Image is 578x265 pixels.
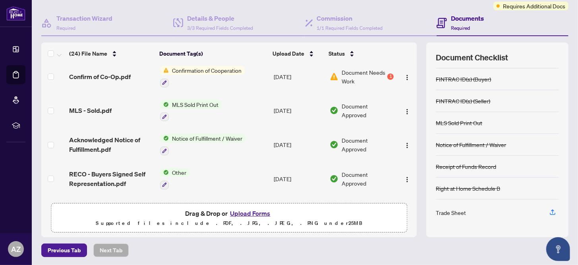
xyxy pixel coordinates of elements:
td: [DATE] [271,60,327,94]
button: Logo [401,138,414,151]
span: Document Approved [342,170,394,188]
img: Document Status [330,72,338,81]
img: Logo [404,108,410,115]
span: Document Checklist [436,52,508,63]
div: 1 [387,74,394,80]
img: Status Icon [160,66,169,75]
img: Logo [404,176,410,183]
td: [DATE] [271,196,327,230]
th: Document Tag(s) [156,43,269,65]
img: Status Icon [160,134,169,143]
span: Document Approved [342,136,394,153]
span: Confirmation of Cooperation [169,66,245,75]
img: Document Status [330,140,338,149]
span: MLS - Sold.pdf [69,106,112,115]
span: Upload Date [273,49,304,58]
span: Drag & Drop orUpload FormsSupported files include .PDF, .JPG, .JPEG, .PNG under25MB [51,203,407,233]
td: [DATE] [271,162,327,196]
button: Status IconConfirmation of Cooperation [160,66,245,87]
div: FINTRAC ID(s) (Seller) [436,97,490,105]
p: Supported files include .PDF, .JPG, .JPEG, .PNG under 25 MB [56,219,402,228]
span: Requires Additional Docs [503,2,565,10]
div: FINTRAC ID(s) (Buyer) [436,75,491,83]
span: MLS Sold Print Out [169,100,222,109]
span: Notice of Fulfillment / Waiver [169,134,246,143]
img: Status Icon [160,168,169,177]
button: Status IconMLS Sold Print Out [160,100,222,122]
img: Status Icon [160,100,169,109]
span: 3/3 Required Fields Completed [187,25,253,31]
span: Document Needs Work [342,68,386,85]
td: [DATE] [271,128,327,162]
h4: Documents [451,14,484,23]
span: Document Approved [342,102,394,119]
img: Logo [404,74,410,81]
button: Logo [401,70,414,83]
th: (24) File Name [66,43,156,65]
span: AZ [11,244,21,255]
span: Other [169,168,189,177]
span: RECO - Buyers Signed Self Representation.pdf [69,169,154,188]
span: (24) File Name [69,49,107,58]
button: Logo [401,172,414,185]
button: Upload Forms [228,208,273,219]
img: Document Status [330,106,338,115]
td: [DATE] [271,94,327,128]
img: Document Status [330,174,338,183]
h4: Details & People [187,14,253,23]
div: Notice of Fulfillment / Waiver [436,140,506,149]
span: 1/1 Required Fields Completed [317,25,383,31]
span: Acknowledged Notice of Fulfillment.pdf [69,135,154,154]
span: Required [451,25,470,31]
span: Required [56,25,75,31]
div: Right at Home Schedule B [436,184,500,193]
button: Next Tab [93,244,129,257]
button: Status IconOther [160,168,189,190]
h4: Transaction Wizard [56,14,112,23]
th: Status [325,43,395,65]
span: Confirm of Co-Op.pdf [69,72,131,81]
button: Previous Tab [41,244,87,257]
h4: Commission [317,14,383,23]
button: Status IconNotice of Fulfillment / Waiver [160,134,246,155]
div: Trade Sheet [436,208,466,217]
img: Logo [404,142,410,149]
div: MLS Sold Print Out [436,118,482,127]
button: Logo [401,104,414,117]
div: Receipt of Funds Record [436,162,496,171]
span: Drag & Drop or [186,208,273,219]
span: Status [329,49,345,58]
button: Open asap [546,237,570,261]
span: Previous Tab [48,244,81,257]
img: logo [6,6,25,21]
th: Upload Date [269,43,325,65]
